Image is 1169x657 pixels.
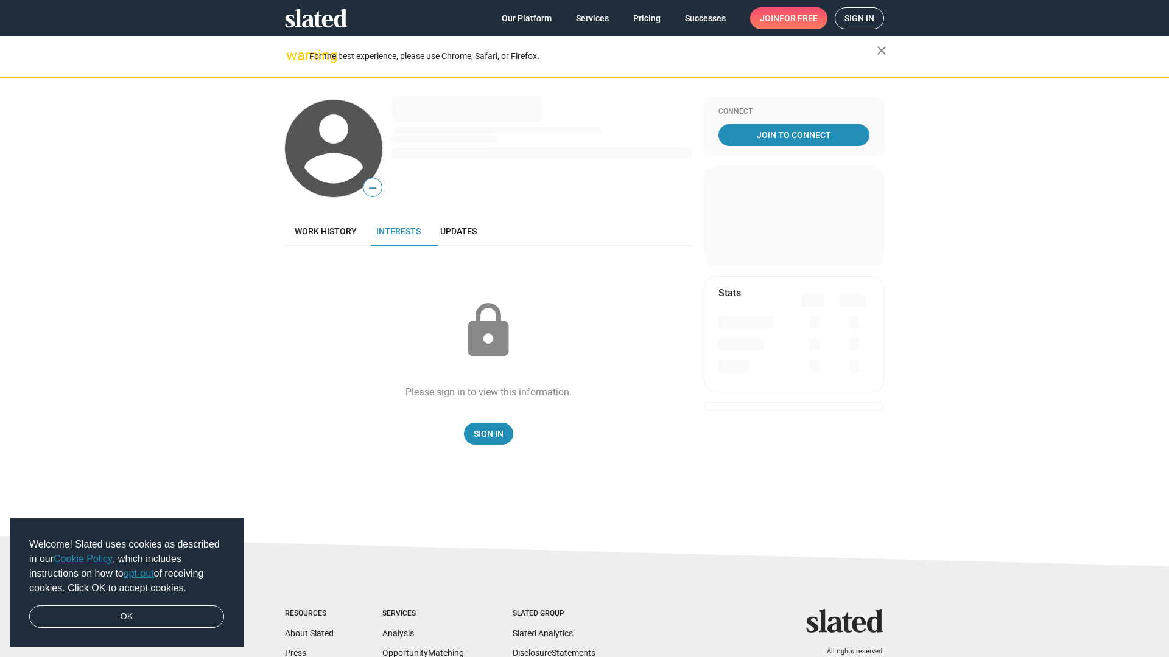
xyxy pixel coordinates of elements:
a: Work history [285,217,367,246]
span: Interests [376,226,421,236]
span: Updates [440,226,477,236]
span: Successes [685,7,726,29]
a: Joinfor free [750,7,827,29]
div: Services [382,609,464,619]
a: dismiss cookie message [29,605,224,628]
a: Pricing [623,7,670,29]
span: — [363,180,382,196]
a: Cookie Policy [54,554,113,564]
span: Join [760,7,818,29]
a: Updates [430,217,486,246]
div: Resources [285,609,334,619]
mat-icon: close [874,43,889,58]
div: For the best experience, please use Chrome, Safari, or Firefox. [309,48,877,64]
span: Sign in [844,8,874,29]
a: About Slated [285,628,334,638]
a: Sign in [835,7,884,29]
a: opt-out [124,568,154,579]
span: Pricing [633,7,661,29]
a: Interests [367,217,430,246]
div: Slated Group [513,609,595,619]
span: Our Platform [502,7,552,29]
div: cookieconsent [10,518,244,648]
mat-icon: lock [458,301,519,361]
a: Our Platform [492,7,561,29]
span: Welcome! Slated uses cookies as described in our , which includes instructions on how to of recei... [29,537,224,596]
mat-icon: warning [286,48,301,63]
a: Analysis [382,628,414,638]
mat-card-title: Stats [718,287,741,299]
a: Services [566,7,619,29]
span: Join To Connect [721,124,867,146]
span: for free [779,7,818,29]
div: Connect [718,107,869,117]
div: Please sign in to view this information. [405,386,572,398]
span: Work history [295,226,357,236]
span: Sign In [474,423,504,445]
a: Join To Connect [718,124,869,146]
a: Slated Analytics [513,628,573,638]
a: Successes [675,7,735,29]
a: Sign In [464,423,513,445]
span: Services [576,7,609,29]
